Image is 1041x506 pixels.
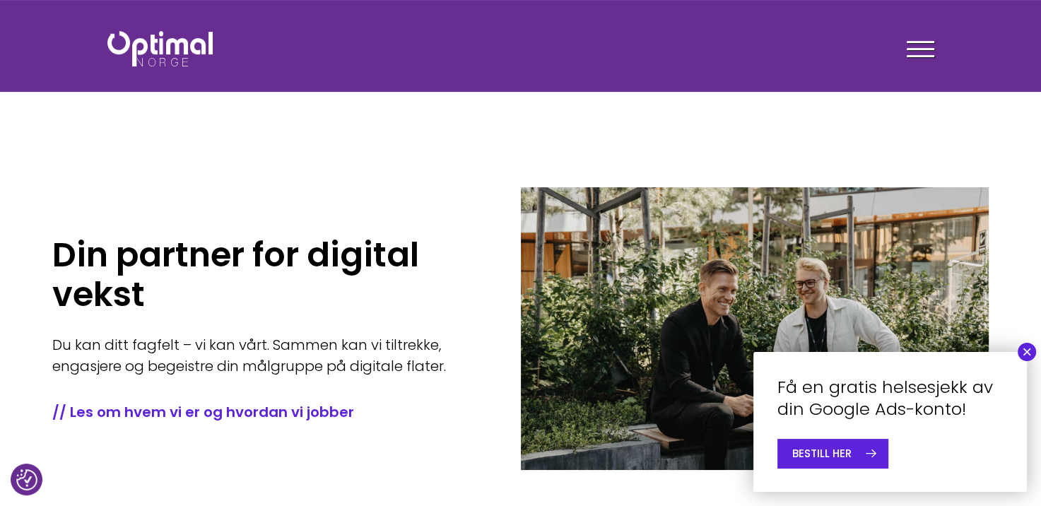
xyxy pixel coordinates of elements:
img: Revisit consent button [16,469,37,490]
a: // Les om hvem vi er og hvordan vi jobber [52,402,478,422]
button: Samtykkepreferanser [16,469,37,490]
h4: Få en gratis helsesjekk av din Google Ads-konto! [777,376,1003,420]
h1: Din partner for digital vekst [52,235,478,314]
img: Optimal Norge [107,31,213,66]
button: Close [1018,343,1036,361]
a: BESTILL HER [777,439,888,468]
p: Du kan ditt fagfelt – vi kan vårt. Sammen kan vi tiltrekke, engasjere og begeistre din målgruppe ... [52,334,478,377]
